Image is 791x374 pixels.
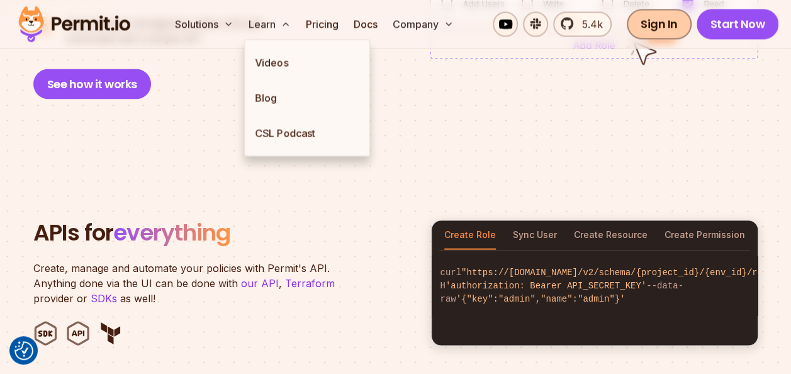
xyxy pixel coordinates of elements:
[13,3,136,45] img: Permit logo
[627,9,692,39] a: Sign In
[33,69,151,99] button: See how it works
[244,11,296,37] button: Learn
[388,11,459,37] button: Company
[513,220,557,249] button: Sync User
[575,16,603,31] span: 5.4k
[241,276,279,289] a: our API
[444,220,496,249] button: Create Role
[245,80,369,115] a: Blog
[446,280,646,290] span: 'authorization: Bearer API_SECRET_KEY'
[33,220,416,245] h2: APIs for
[665,220,745,249] button: Create Permission
[456,293,626,303] span: '{"key":"admin","name":"admin"}'
[245,115,369,150] a: CSL Podcast
[461,267,783,277] span: "https://[DOMAIN_NAME]/v2/schema/{project_id}/{env_id}/roles"
[285,276,335,289] a: Terraform
[91,292,117,304] a: SDKs
[301,11,344,37] a: Pricing
[574,220,648,249] button: Create Resource
[432,256,758,315] code: curl -H --data-raw
[697,9,779,39] a: Start Now
[170,11,238,37] button: Solutions
[349,11,383,37] a: Docs
[553,11,612,37] a: 5.4k
[113,216,230,248] span: everything
[14,341,33,360] button: Consent Preferences
[33,260,348,305] p: Create, manage and automate your policies with Permit's API. Anything done via the UI can be done...
[245,45,369,80] a: Videos
[14,341,33,360] img: Revisit consent button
